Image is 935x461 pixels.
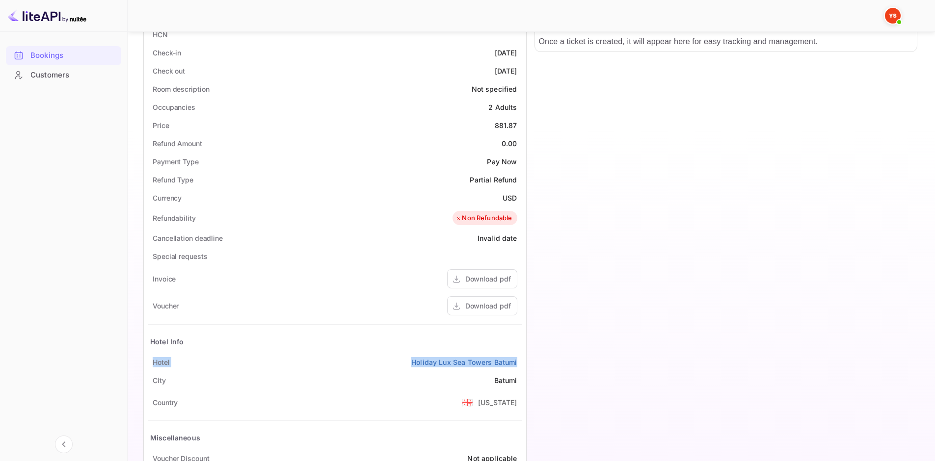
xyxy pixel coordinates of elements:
[153,357,170,367] div: Hotel
[885,8,901,24] img: Yandex Support
[153,397,178,408] div: Country
[153,251,207,261] div: Special requests
[495,48,517,58] div: [DATE]
[6,46,121,64] a: Bookings
[153,175,193,185] div: Refund Type
[8,8,86,24] img: LiteAPI logo
[478,233,517,243] div: Invalid date
[478,397,517,408] div: [US_STATE]
[153,138,202,149] div: Refund Amount
[153,29,168,40] div: HCN
[495,66,517,76] div: [DATE]
[488,102,517,112] div: 2 Adults
[55,435,73,453] button: Collapse navigation
[487,156,517,167] div: Pay Now
[153,233,223,243] div: Cancellation deadline
[494,375,517,385] div: Batumi
[153,48,181,58] div: Check-in
[153,84,209,94] div: Room description
[153,213,196,223] div: Refundability
[153,120,169,130] div: Price
[472,84,517,94] div: Not specified
[411,357,517,367] a: Holiday Lux Sea Towers Batumi
[153,156,199,167] div: Payment Type
[465,274,511,284] div: Download pdf
[455,213,512,223] div: Non Refundable
[153,375,166,385] div: City
[465,301,511,311] div: Download pdf
[30,50,116,61] div: Bookings
[495,120,517,130] div: 881.87
[153,193,182,203] div: Currency
[6,66,121,85] div: Customers
[153,301,179,311] div: Voucher
[502,138,517,149] div: 0.00
[470,175,517,185] div: Partial Refund
[503,193,517,203] div: USD
[30,70,116,81] div: Customers
[6,66,121,84] a: Customers
[153,274,176,284] div: Invoice
[539,36,913,48] p: Once a ticket is created, it will appear here for easy tracking and management.
[150,336,184,347] div: Hotel Info
[462,393,473,411] span: United States
[6,46,121,65] div: Bookings
[153,66,185,76] div: Check out
[150,433,200,443] div: Miscellaneous
[153,102,195,112] div: Occupancies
